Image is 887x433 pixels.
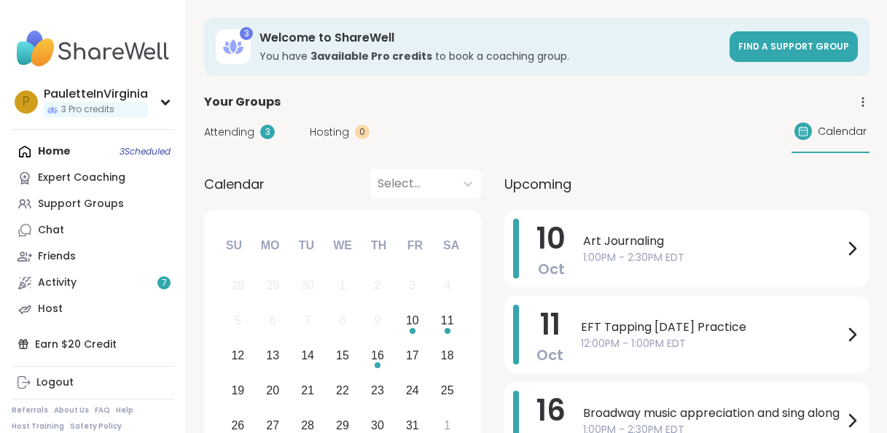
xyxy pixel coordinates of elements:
[12,370,174,396] a: Logout
[441,311,454,330] div: 11
[12,421,64,432] a: Host Training
[504,174,571,194] span: Upcoming
[310,125,349,140] span: Hosting
[406,381,419,400] div: 24
[396,270,428,302] div: Not available Friday, October 3rd, 2025
[254,230,286,262] div: Mo
[266,381,279,400] div: 20
[38,223,64,238] div: Chat
[36,375,74,390] div: Logout
[12,23,174,74] img: ShareWell Nav Logo
[435,230,467,262] div: Sa
[162,277,167,289] span: 7
[257,270,289,302] div: Not available Monday, September 29th, 2025
[301,346,314,365] div: 14
[292,270,324,302] div: Not available Tuesday, September 30th, 2025
[270,311,276,330] div: 6
[336,346,349,365] div: 15
[204,93,281,111] span: Your Groups
[266,276,279,295] div: 29
[581,336,843,351] span: 12:00PM - 1:00PM EDT
[431,270,463,302] div: Not available Saturday, October 4th, 2025
[266,346,279,365] div: 13
[327,270,359,302] div: Not available Wednesday, October 1st, 2025
[222,270,254,302] div: Not available Sunday, September 28th, 2025
[292,375,324,406] div: Choose Tuesday, October 21st, 2025
[240,27,253,40] div: 3
[399,230,431,262] div: Fr
[396,340,428,372] div: Choose Friday, October 17th, 2025
[38,249,76,264] div: Friends
[257,305,289,337] div: Not available Monday, October 6th, 2025
[12,331,174,357] div: Earn $20 Credit
[444,276,450,295] div: 4
[340,276,346,295] div: 1
[441,381,454,400] div: 25
[38,171,125,185] div: Expert Coaching
[362,375,394,406] div: Choose Thursday, October 23rd, 2025
[536,218,566,259] span: 10
[12,405,48,416] a: Referrals
[218,230,250,262] div: Su
[204,174,265,194] span: Calendar
[260,125,275,139] div: 3
[818,124,867,139] span: Calendar
[61,104,114,116] span: 3 Pro credits
[235,311,241,330] div: 5
[583,250,843,265] span: 1:00PM - 2:30PM EDT
[583,405,843,422] span: Broadway music appreciation and sing along
[222,375,254,406] div: Choose Sunday, October 19th, 2025
[95,405,110,416] a: FAQ
[204,125,254,140] span: Attending
[12,165,174,191] a: Expert Coaching
[362,270,394,302] div: Not available Thursday, October 2nd, 2025
[38,197,124,211] div: Support Groups
[259,30,721,46] h3: Welcome to ShareWell
[257,375,289,406] div: Choose Monday, October 20th, 2025
[292,340,324,372] div: Choose Tuesday, October 14th, 2025
[540,304,560,345] span: 11
[538,259,565,279] span: Oct
[738,40,849,52] span: Find a support group
[12,217,174,243] a: Chat
[406,346,419,365] div: 17
[44,86,148,102] div: PauletteInVirginia
[116,405,133,416] a: Help
[362,305,394,337] div: Not available Thursday, October 9th, 2025
[409,276,415,295] div: 3
[371,381,384,400] div: 23
[292,305,324,337] div: Not available Tuesday, October 7th, 2025
[431,375,463,406] div: Choose Saturday, October 25th, 2025
[340,311,346,330] div: 8
[290,230,322,262] div: Tu
[355,125,370,139] div: 0
[327,305,359,337] div: Not available Wednesday, October 8th, 2025
[310,49,432,63] b: 3 available Pro credit s
[257,340,289,372] div: Choose Monday, October 13th, 2025
[363,230,395,262] div: Th
[431,340,463,372] div: Choose Saturday, October 18th, 2025
[371,346,384,365] div: 16
[231,381,244,400] div: 19
[327,340,359,372] div: Choose Wednesday, October 15th, 2025
[327,230,359,262] div: We
[231,276,244,295] div: 28
[12,296,174,322] a: Host
[441,346,454,365] div: 18
[54,405,89,416] a: About Us
[536,345,563,365] span: Oct
[38,302,63,316] div: Host
[362,340,394,372] div: Choose Thursday, October 16th, 2025
[374,276,380,295] div: 2
[581,319,843,336] span: EFT Tapping [DATE] Practice
[431,305,463,337] div: Choose Saturday, October 11th, 2025
[222,305,254,337] div: Not available Sunday, October 5th, 2025
[12,191,174,217] a: Support Groups
[396,375,428,406] div: Choose Friday, October 24th, 2025
[12,243,174,270] a: Friends
[305,311,311,330] div: 7
[374,311,380,330] div: 9
[536,390,566,431] span: 16
[730,31,858,62] a: Find a support group
[396,305,428,337] div: Choose Friday, October 10th, 2025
